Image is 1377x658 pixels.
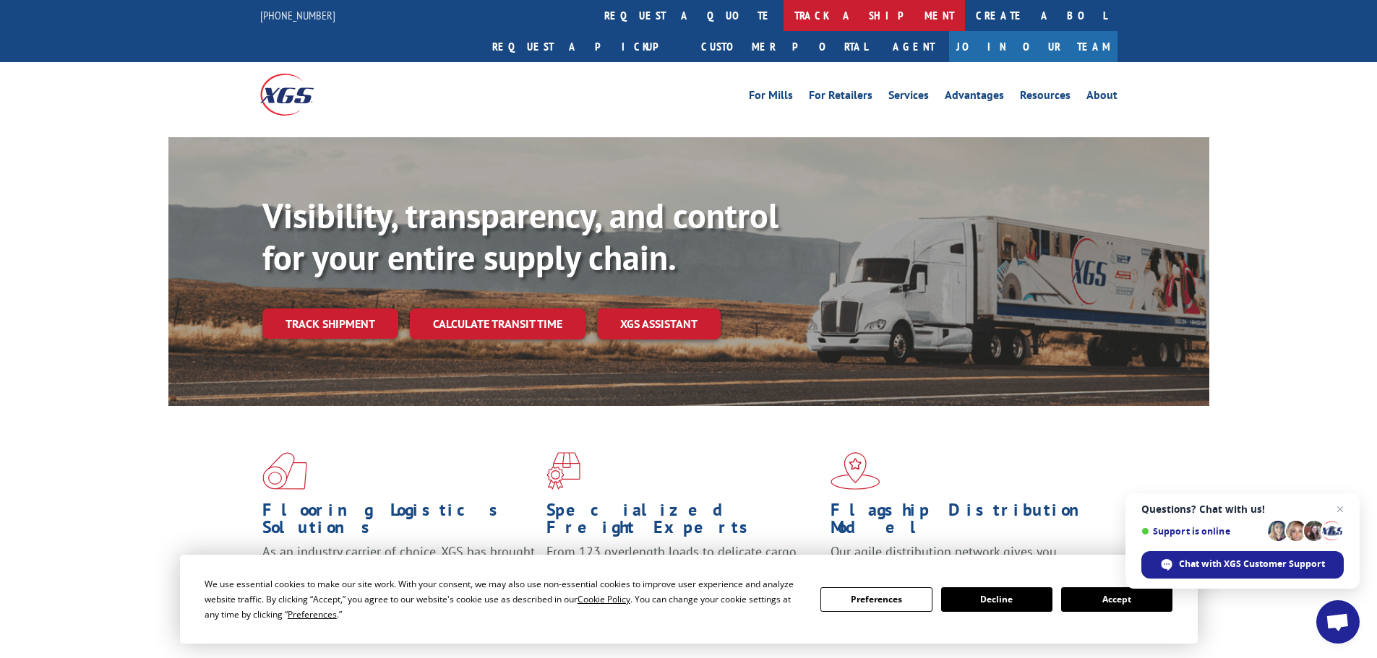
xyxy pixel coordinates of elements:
p: From 123 overlength loads to delicate cargo, our experienced staff knows the best way to move you... [546,543,820,607]
div: Chat with XGS Customer Support [1141,551,1344,579]
a: Join Our Team [949,31,1118,62]
h1: Specialized Freight Experts [546,501,820,543]
div: We use essential cookies to make our site work. With your consent, we may also use non-essential ... [205,576,803,622]
div: Cookie Consent Prompt [180,555,1198,644]
a: Track shipment [262,308,398,339]
a: [PHONE_NUMBER] [260,8,335,22]
a: Resources [1020,90,1071,105]
a: Request a pickup [481,31,690,62]
span: Preferences [288,608,337,620]
img: xgs-icon-total-supply-chain-intelligence-red [262,452,307,490]
a: For Retailers [809,90,872,105]
img: xgs-icon-focused-on-flooring-red [546,452,580,490]
span: Chat with XGS Customer Support [1179,558,1325,571]
a: For Mills [749,90,793,105]
button: Decline [941,587,1052,612]
span: Cookie Policy [578,593,630,605]
span: Close chat [1331,501,1349,518]
button: Accept [1061,587,1172,612]
h1: Flooring Logistics Solutions [262,501,536,543]
h1: Flagship Distribution Model [831,501,1104,543]
img: xgs-icon-flagship-distribution-model-red [831,452,880,490]
a: About [1086,90,1118,105]
a: XGS ASSISTANT [597,308,721,339]
span: Our agile distribution network gives you nationwide inventory management on demand. [831,543,1097,577]
span: As an industry carrier of choice, XGS has brought innovation and dedication to flooring logistics... [262,543,535,594]
a: Services [888,90,929,105]
b: Visibility, transparency, and control for your entire supply chain. [262,193,778,280]
a: Customer Portal [690,31,878,62]
span: Support is online [1141,526,1263,537]
a: Calculate transit time [410,308,585,339]
button: Preferences [820,587,932,612]
div: Open chat [1316,600,1360,644]
span: Questions? Chat with us! [1141,503,1344,515]
a: Agent [878,31,949,62]
a: Advantages [945,90,1004,105]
